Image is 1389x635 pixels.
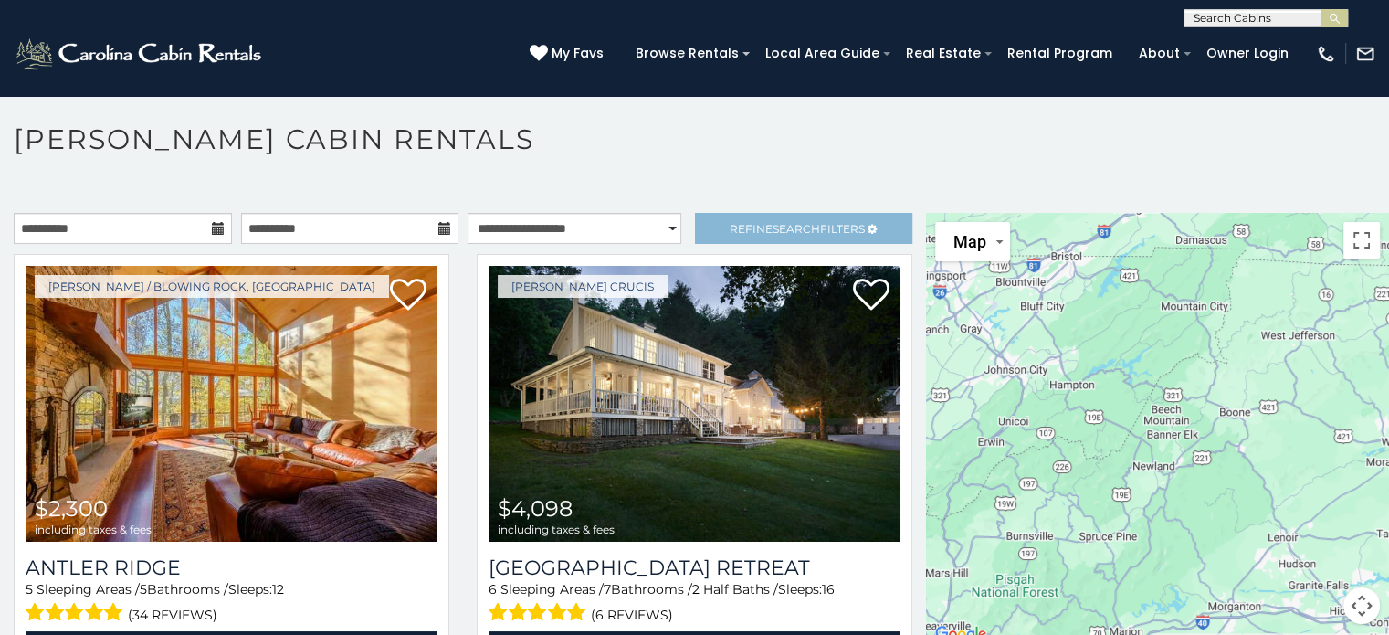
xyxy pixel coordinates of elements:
span: Refine Filters [730,222,865,236]
a: My Favs [530,44,608,64]
a: Owner Login [1197,39,1298,68]
span: 6 [489,581,497,598]
a: RefineSearchFilters [695,213,913,244]
span: 5 [26,581,33,598]
span: 2 Half Baths / [692,581,778,598]
a: Rental Program [998,39,1121,68]
a: Antler Ridge [26,556,437,580]
a: Add to favorites [853,277,889,315]
div: Sleeping Areas / Bathrooms / Sleeps: [26,580,437,627]
span: $2,300 [35,495,108,522]
a: [PERSON_NAME] Crucis [498,275,668,298]
img: phone-regular-white.png [1316,44,1336,64]
img: White-1-2.png [14,36,267,72]
span: (34 reviews) [128,603,217,627]
a: [PERSON_NAME] / Blowing Rock, [GEOGRAPHIC_DATA] [35,275,389,298]
a: Real Estate [897,39,990,68]
div: Sleeping Areas / Bathrooms / Sleeps: [489,580,900,627]
a: [GEOGRAPHIC_DATA] Retreat [489,556,900,580]
span: 5 [140,581,147,598]
img: Valley Farmhouse Retreat [489,266,900,542]
a: Local Area Guide [756,39,889,68]
img: Antler Ridge [26,266,437,542]
button: Map camera controls [1343,587,1380,624]
a: Browse Rentals [626,39,748,68]
img: mail-regular-white.png [1355,44,1375,64]
span: 7 [604,581,611,598]
span: My Favs [552,44,604,63]
span: 12 [272,581,284,598]
span: Map [953,232,986,251]
a: Add to favorites [390,277,426,315]
a: Valley Farmhouse Retreat $4,098 including taxes & fees [489,266,900,542]
span: (6 reviews) [591,603,673,627]
a: About [1130,39,1189,68]
button: Toggle fullscreen view [1343,222,1380,259]
a: Antler Ridge $2,300 including taxes & fees [26,266,437,542]
span: including taxes & fees [498,524,615,535]
span: Search [773,222,820,236]
h3: Valley Farmhouse Retreat [489,556,900,580]
span: including taxes & fees [35,524,152,535]
span: $4,098 [498,495,573,522]
button: Change map style [935,222,1010,261]
span: 16 [822,581,835,598]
